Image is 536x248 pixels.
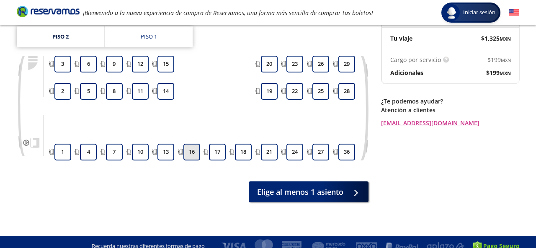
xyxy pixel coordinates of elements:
p: Tu viaje [390,34,412,43]
p: ¿Te podemos ayudar? [381,97,519,106]
a: Piso 1 [105,26,193,47]
button: 27 [312,144,329,160]
button: 29 [338,56,355,72]
button: 3 [54,56,71,72]
button: 24 [286,144,303,160]
small: MXN [500,36,511,42]
button: 22 [286,83,303,100]
span: $ 1,325 [481,34,511,43]
button: 21 [261,144,278,160]
button: 8 [106,83,123,100]
i: Brand Logo [17,5,80,18]
button: 10 [132,144,149,160]
span: Iniciar sesión [460,8,499,17]
button: 7 [106,144,123,160]
button: 25 [312,83,329,100]
button: 13 [157,144,174,160]
button: 19 [261,83,278,100]
span: Elige al menos 1 asiento [257,186,343,198]
em: ¡Bienvenido a la nueva experiencia de compra de Reservamos, una forma más sencilla de comprar tus... [83,9,373,17]
div: Piso 1 [141,33,157,41]
button: 17 [209,144,226,160]
p: Adicionales [390,68,423,77]
button: 5 [80,83,97,100]
button: 4 [80,144,97,160]
button: 18 [235,144,252,160]
button: 2 [54,83,71,100]
button: 9 [106,56,123,72]
button: 36 [338,144,355,160]
span: $ 199 [487,55,511,64]
button: 1 [54,144,71,160]
span: $ 199 [486,68,511,77]
a: Brand Logo [17,5,80,20]
button: English [509,8,519,18]
a: [EMAIL_ADDRESS][DOMAIN_NAME] [381,119,519,127]
small: MXN [500,70,511,76]
button: 6 [80,56,97,72]
iframe: Messagebird Livechat Widget [487,199,528,240]
button: 15 [157,56,174,72]
small: MXN [501,57,511,63]
p: Atención a clientes [381,106,519,114]
a: Piso 2 [17,26,104,47]
p: Cargo por servicio [390,55,441,64]
button: Elige al menos 1 asiento [249,181,368,202]
button: 28 [338,83,355,100]
button: 20 [261,56,278,72]
button: 14 [157,83,174,100]
button: 11 [132,83,149,100]
button: 23 [286,56,303,72]
button: 12 [132,56,149,72]
button: 26 [312,56,329,72]
button: 16 [183,144,200,160]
